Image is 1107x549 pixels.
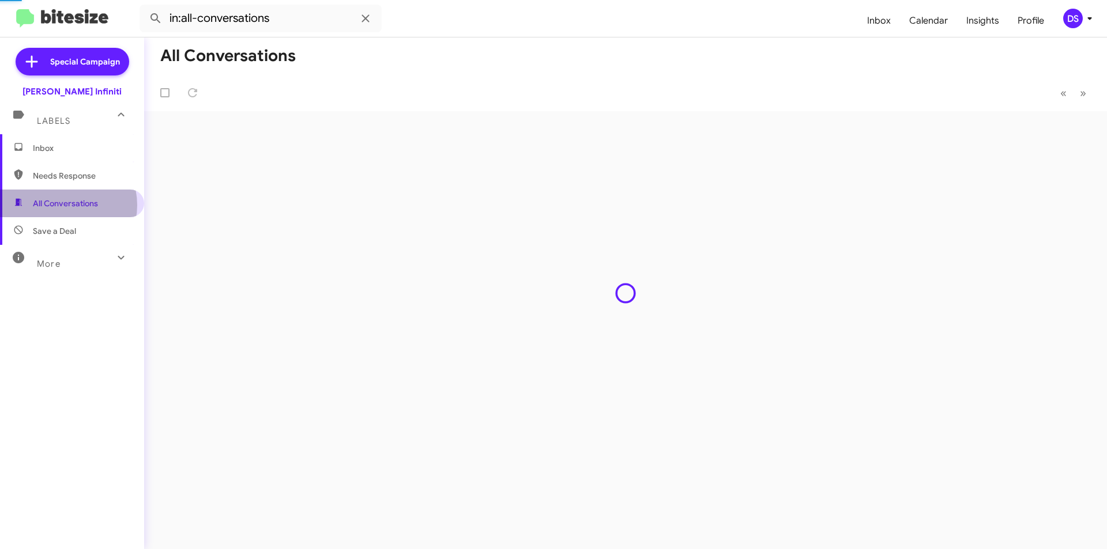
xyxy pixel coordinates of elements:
span: Needs Response [33,170,131,181]
div: DS [1063,9,1083,28]
button: DS [1053,9,1094,28]
span: Save a Deal [33,225,76,237]
div: [PERSON_NAME] Infiniti [22,86,122,97]
span: Special Campaign [50,56,120,67]
a: Special Campaign [16,48,129,75]
a: Inbox [858,4,900,37]
nav: Page navigation example [1054,81,1093,105]
a: Calendar [900,4,957,37]
a: Profile [1008,4,1053,37]
span: » [1080,86,1086,100]
button: Next [1073,81,1093,105]
span: Inbox [33,142,131,154]
span: Labels [37,116,70,126]
span: « [1060,86,1067,100]
span: More [37,259,61,269]
h1: All Conversations [160,47,296,65]
input: Search [140,5,382,32]
a: Insights [957,4,1008,37]
span: All Conversations [33,198,98,209]
button: Previous [1053,81,1074,105]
